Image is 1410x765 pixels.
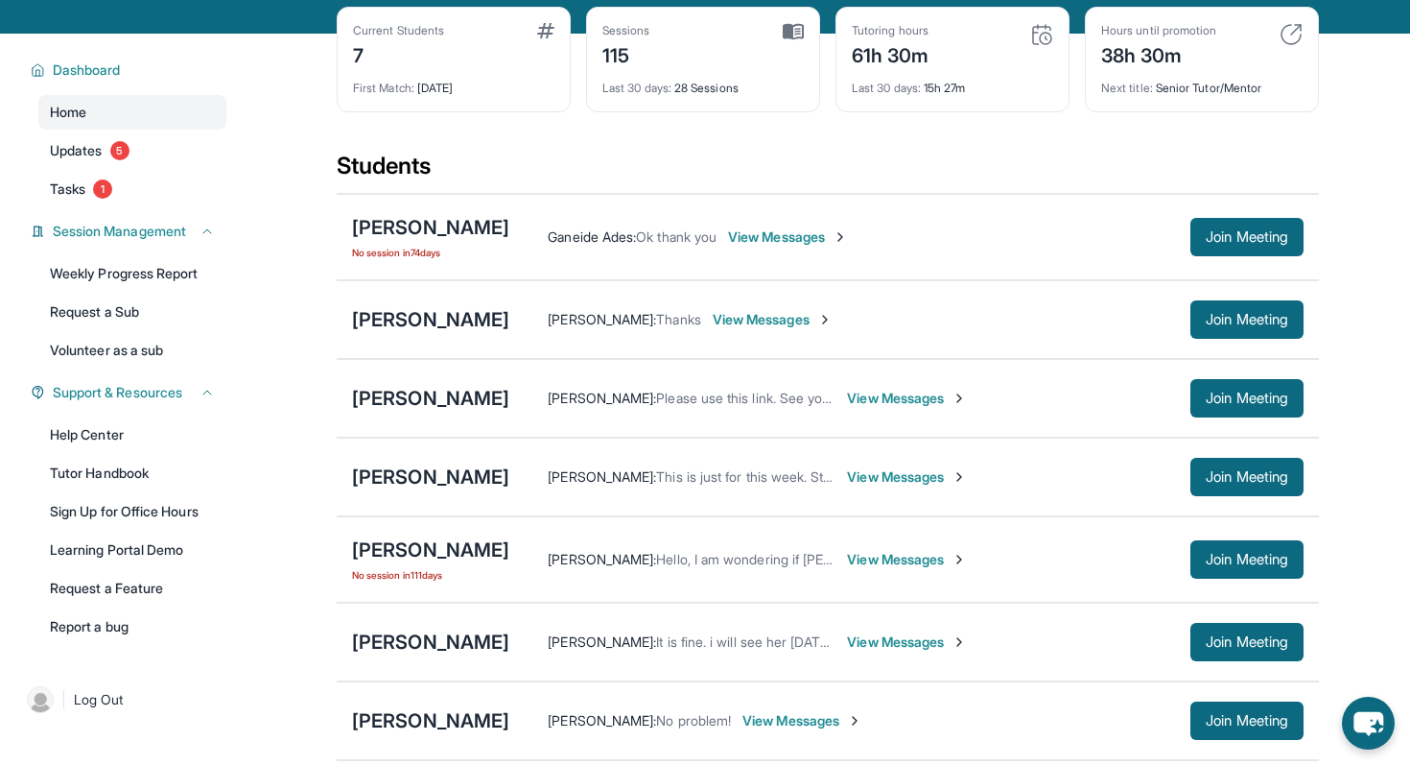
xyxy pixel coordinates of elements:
[952,391,967,406] img: Chevron-Right
[1206,554,1288,565] span: Join Meeting
[602,23,650,38] div: Sessions
[38,172,226,206] a: Tasks1
[1206,231,1288,243] span: Join Meeting
[742,711,862,730] span: View Messages
[852,23,929,38] div: Tutoring hours
[602,69,804,96] div: 28 Sessions
[353,38,444,69] div: 7
[27,686,54,713] img: user-img
[38,418,226,452] a: Help Center
[548,311,656,327] span: [PERSON_NAME] :
[952,552,967,567] img: Chevron-Right
[817,312,833,327] img: Chevron-Right
[38,494,226,529] a: Sign Up for Office Hours
[353,23,444,38] div: Current Students
[38,533,226,567] a: Learning Portal Demo
[548,228,636,245] span: Ganeide Ades :
[636,228,717,245] span: Ok thank you
[45,383,215,402] button: Support & Resources
[19,679,226,721] a: |Log Out
[1206,636,1288,648] span: Join Meeting
[548,712,656,729] span: [PERSON_NAME] :
[847,633,967,652] span: View Messages
[1206,314,1288,325] span: Join Meeting
[352,245,509,260] span: No session in 74 days
[847,389,967,408] span: View Messages
[38,95,226,130] a: Home
[1206,471,1288,483] span: Join Meeting
[952,634,967,650] img: Chevron-Right
[53,383,182,402] span: Support & Resources
[656,390,866,406] span: Please use this link. See you soon!
[352,306,509,333] div: [PERSON_NAME]
[38,610,226,644] a: Report a bug
[1190,623,1304,661] button: Join Meeting
[1206,393,1288,404] span: Join Meeting
[1101,23,1216,38] div: Hours until promotion
[1190,379,1304,418] button: Join Meeting
[602,38,650,69] div: 115
[38,456,226,490] a: Tutor Handbook
[45,222,215,241] button: Session Management
[783,23,804,40] img: card
[548,551,656,567] span: [PERSON_NAME] :
[45,60,215,80] button: Dashboard
[352,537,509,563] div: [PERSON_NAME]
[1190,540,1304,579] button: Join Meeting
[548,634,656,650] span: [PERSON_NAME] :
[352,214,509,241] div: [PERSON_NAME]
[656,712,731,729] span: No problem!
[50,179,85,199] span: Tasks
[1190,300,1304,339] button: Join Meeting
[602,81,671,95] span: Last 30 days :
[952,469,967,485] img: Chevron-Right
[50,141,103,160] span: Updates
[352,567,509,583] span: No session in 111 days
[656,634,1345,650] span: It is fine. i will see her [DATE] at 7PM but please let me know if that time does not work for he...
[1280,23,1303,46] img: card
[53,222,186,241] span: Session Management
[50,103,86,122] span: Home
[74,690,124,709] span: Log Out
[852,38,929,69] div: 61h 30m
[352,385,509,412] div: [PERSON_NAME]
[353,69,554,96] div: [DATE]
[548,390,656,406] span: [PERSON_NAME] :
[1030,23,1053,46] img: card
[38,571,226,606] a: Request a Feature
[53,60,121,80] span: Dashboard
[1342,697,1395,750] button: chat-button
[1101,38,1216,69] div: 38h 30m
[93,179,112,199] span: 1
[352,707,509,734] div: [PERSON_NAME]
[38,133,226,168] a: Updates5
[1206,715,1288,727] span: Join Meeting
[713,310,833,329] span: View Messages
[548,468,656,485] span: [PERSON_NAME] :
[337,151,1319,193] div: Students
[1190,218,1304,256] button: Join Meeting
[852,81,921,95] span: Last 30 days :
[1101,69,1303,96] div: Senior Tutor/Mentor
[61,688,66,711] span: |
[847,713,862,729] img: Chevron-Right
[656,311,700,327] span: Thanks
[38,256,226,291] a: Weekly Progress Report
[38,295,226,329] a: Request a Sub
[537,23,554,38] img: card
[352,629,509,656] div: [PERSON_NAME]
[38,333,226,368] a: Volunteer as a sub
[353,81,414,95] span: First Match :
[728,227,848,247] span: View Messages
[1190,458,1304,496] button: Join Meeting
[1101,81,1153,95] span: Next title :
[847,550,967,569] span: View Messages
[852,69,1053,96] div: 15h 27m
[110,141,129,160] span: 5
[352,464,509,490] div: [PERSON_NAME]
[847,467,967,487] span: View Messages
[1190,702,1304,740] button: Join Meeting
[833,229,848,245] img: Chevron-Right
